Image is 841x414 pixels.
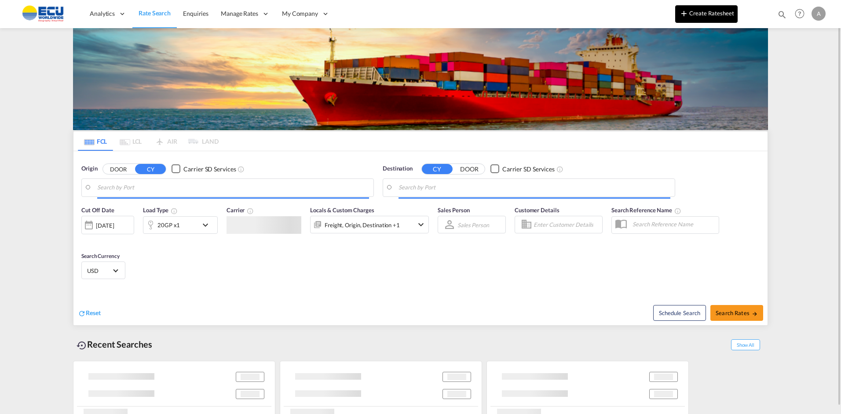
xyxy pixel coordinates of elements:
button: icon-plus 400-fgCreate Ratesheet [675,5,738,23]
button: CY [422,164,453,174]
md-select: Select Currency: $ USDUnited States Dollar [86,264,121,277]
md-icon: icon-information-outline [171,207,178,214]
md-icon: Your search will be saved by the below given name [674,207,681,214]
div: Freight Origin Destination Factory Stuffing [325,219,400,231]
input: Search by Port [399,181,670,194]
input: Search by Port [97,181,369,194]
input: Enter Customer Details [534,218,600,231]
md-select: Sales Person [457,218,490,231]
md-icon: Unchecked: Search for CY (Container Yard) services for all selected carriers.Checked : Search for... [556,166,563,173]
span: Manage Rates [221,9,258,18]
md-icon: icon-magnify [777,10,787,19]
md-checkbox: Checkbox No Ink [172,164,236,174]
span: Sales Person [438,207,470,214]
span: Customer Details [515,207,559,214]
span: Reset [86,309,101,316]
span: USD [87,267,112,275]
img: 6cccb1402a9411edb762cf9624ab9cda.png [13,4,73,24]
span: Load Type [143,207,178,214]
button: CY [135,164,166,174]
span: Analytics [90,9,115,18]
md-icon: icon-plus 400-fg [679,8,689,18]
button: DOOR [454,164,485,174]
span: Origin [81,164,97,173]
div: [DATE] [81,216,134,234]
md-icon: icon-backup-restore [77,340,87,351]
md-icon: icon-refresh [78,309,86,317]
md-icon: icon-chevron-down [200,220,215,230]
span: Carrier [227,207,254,214]
span: Cut Off Date [81,207,114,214]
div: Help [792,6,812,22]
div: A [812,7,826,21]
span: Search Reference Name [611,207,681,214]
span: Destination [383,164,413,173]
span: My Company [282,9,318,18]
button: Note: By default Schedule search will only considerorigin ports, destination ports and cut off da... [653,305,706,321]
md-icon: Unchecked: Search for CY (Container Yard) services for all selected carriers.Checked : Search for... [238,166,245,173]
div: 20GP x1 [157,219,180,231]
div: Recent Searches [73,334,156,354]
div: Carrier SD Services [183,165,236,174]
span: Locals & Custom Charges [310,207,374,214]
md-pagination-wrapper: Use the left and right arrow keys to navigate between tabs [78,131,219,151]
span: Rate Search [139,9,171,17]
span: Enquiries [183,10,208,17]
md-icon: icon-chevron-down [416,219,426,230]
div: Carrier SD Services [502,165,555,174]
span: Search Rates [716,309,758,316]
md-checkbox: Checkbox No Ink [490,164,555,174]
button: Search Ratesicon-arrow-right [710,305,763,321]
md-icon: icon-arrow-right [752,311,758,317]
div: 20GP x1icon-chevron-down [143,216,218,234]
div: icon-refreshReset [78,309,101,318]
input: Search Reference Name [628,218,719,231]
button: DOOR [103,164,134,174]
div: Origin DOOR CY Checkbox No InkUnchecked: Search for CY (Container Yard) services for all selected... [73,151,768,325]
md-icon: The selected Trucker/Carrierwill be displayed in the rate results If the rates are from another f... [247,207,254,214]
span: Show All [731,339,760,350]
img: LCL+%26+FCL+BACKGROUND.png [73,28,768,130]
div: icon-magnify [777,10,787,23]
div: [DATE] [96,222,114,229]
span: Help [792,6,807,21]
span: Search Currency [81,253,120,259]
md-datepicker: Select [81,233,88,245]
md-tab-item: FCL [78,131,113,151]
div: Freight Origin Destination Factory Stuffingicon-chevron-down [310,216,429,233]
